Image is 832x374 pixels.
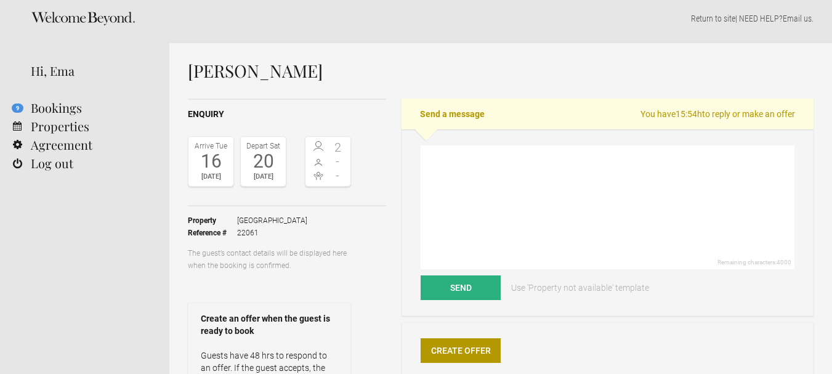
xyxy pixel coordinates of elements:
strong: Reference # [188,227,237,239]
span: You have to reply or make an offer [640,108,795,120]
span: 2 [328,141,348,153]
div: Arrive Tue [192,140,230,152]
button: Send [421,275,501,300]
h2: Send a message [402,99,814,129]
a: Create Offer [421,338,501,363]
h2: Enquiry [188,108,386,121]
span: - [328,169,348,182]
div: [DATE] [192,171,230,183]
flynt-notification-badge: 9 [12,104,23,113]
div: 16 [192,152,230,171]
span: [GEOGRAPHIC_DATA] [237,214,307,227]
span: 22061 [237,227,307,239]
p: | NEED HELP? . [188,12,814,25]
p: The guest’s contact details will be displayed here when the booking is confirmed. [188,247,351,272]
div: Depart Sat [244,140,283,152]
strong: Create an offer when the guest is ready to book [201,312,338,337]
a: Use 'Property not available' template [503,275,658,300]
div: Hi, Ema [31,62,151,80]
span: - [328,155,348,168]
div: 20 [244,152,283,171]
a: Return to site [691,14,735,23]
h1: [PERSON_NAME] [188,62,814,80]
a: Email us [783,14,812,23]
flynt-countdown: 15:54h [676,109,702,119]
strong: Property [188,214,237,227]
div: [DATE] [244,171,283,183]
